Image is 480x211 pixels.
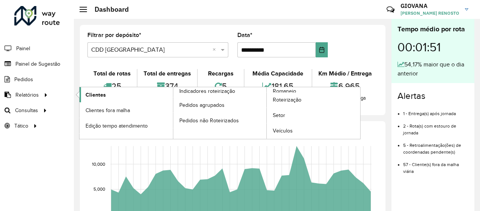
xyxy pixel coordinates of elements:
li: 57 - Cliente(s) fora da malha viária [403,156,468,175]
span: Setor [273,111,285,119]
div: Críticas? Dúvidas? Elogios? Sugestões? Entre em contato conosco! [297,2,375,23]
div: 181,65 [246,78,310,94]
a: Contato Rápido [382,2,399,18]
span: Painel [16,45,30,52]
div: 25 [89,78,135,94]
div: 5 [200,78,242,94]
span: Consultas [15,106,38,114]
div: 00:01:51 [397,34,468,60]
label: Data [237,31,252,40]
span: Pedidos não Roteirizados [179,117,239,125]
text: 10,000 [92,162,105,166]
div: 6,965 [314,78,376,94]
div: Total de rotas [89,69,135,78]
span: Veículos [273,127,293,135]
span: Indicadores roteirização [179,87,235,95]
div: Km Médio / Entrega [314,69,376,78]
li: 2 - Rota(s) com estouro de jornada [403,117,468,136]
span: Pedidos agrupados [179,101,225,109]
div: Recargas [200,69,242,78]
div: Total de entregas [139,69,195,78]
a: Pedidos agrupados [173,97,267,112]
h3: GIOVANA [401,2,459,9]
div: Tempo médio por rota [397,24,468,34]
text: 5,000 [93,187,105,192]
span: Clear all [212,45,219,54]
a: Edição tempo atendimento [79,118,173,133]
span: [PERSON_NAME] RENOSTO [401,10,459,17]
a: Veículos [267,123,360,139]
h4: Alertas [397,91,468,102]
span: Clientes fora malha [86,106,130,114]
div: Média Capacidade [246,69,310,78]
span: Tático [14,122,28,130]
a: Roteirização [267,92,360,108]
button: Choose Date [316,42,328,57]
a: Indicadores roteirização [79,87,267,139]
label: Filtrar por depósito [87,31,141,40]
span: Relatórios [15,91,39,99]
div: 374 [139,78,195,94]
span: Pedidos [14,75,33,83]
a: Clientes [79,87,173,102]
span: Painel de Sugestão [15,60,60,68]
span: Clientes [86,91,106,99]
div: 54,17% maior que o dia anterior [397,60,468,78]
a: Romaneio [173,87,361,139]
span: Romaneio [273,87,296,95]
a: Setor [267,108,360,123]
li: 1 - Entrega(s) após jornada [403,105,468,117]
a: Clientes fora malha [79,103,173,118]
a: Pedidos não Roteirizados [173,113,267,128]
span: Roteirização [273,96,301,104]
li: 5 - Retroalimentação(ões) de coordenadas pendente(s) [403,136,468,156]
h2: Dashboard [87,5,129,14]
span: Edição tempo atendimento [86,122,148,130]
